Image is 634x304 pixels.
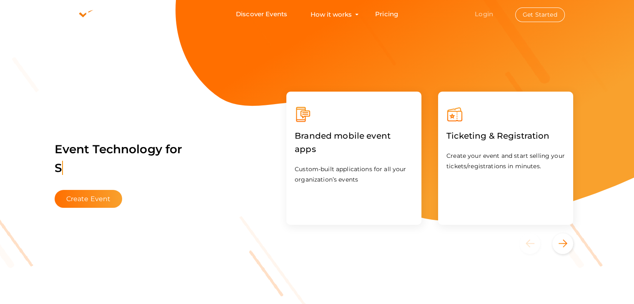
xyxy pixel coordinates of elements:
[552,233,573,254] button: Next
[446,151,565,172] p: Create your event and start selling your tickets/registrations in minutes.
[295,164,413,185] p: Custom-built applications for all your organization’s events
[236,7,287,22] a: Discover Events
[475,10,493,18] a: Login
[295,146,413,154] a: Branded mobile event apps
[446,132,549,140] a: Ticketing & Registration
[308,7,354,22] button: How it works
[55,161,63,175] span: S
[519,233,551,254] button: Previous
[55,130,183,188] label: Event Technology for
[515,7,565,22] button: Get Started
[55,190,123,208] button: Create Event
[446,123,549,149] label: Ticketing & Registration
[295,123,413,162] label: Branded mobile event apps
[375,7,398,22] a: Pricing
